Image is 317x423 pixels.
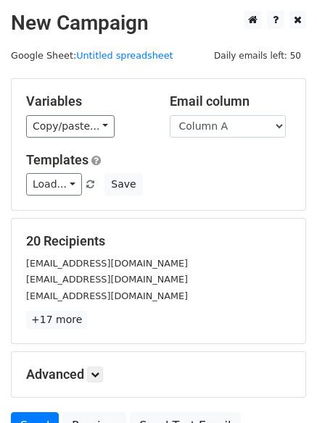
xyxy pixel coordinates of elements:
[11,50,173,61] small: Google Sheet:
[26,115,115,138] a: Copy/paste...
[26,290,188,301] small: [EMAIL_ADDRESS][DOMAIN_NAME]
[26,152,88,167] a: Templates
[26,93,148,109] h5: Variables
[244,353,317,423] iframe: Chat Widget
[26,367,291,382] h5: Advanced
[104,173,142,196] button: Save
[26,173,82,196] a: Load...
[26,258,188,269] small: [EMAIL_ADDRESS][DOMAIN_NAME]
[170,93,292,109] h5: Email column
[26,233,291,249] h5: 20 Recipients
[76,50,173,61] a: Untitled spreadsheet
[11,11,306,35] h2: New Campaign
[26,274,188,285] small: [EMAIL_ADDRESS][DOMAIN_NAME]
[209,50,306,61] a: Daily emails left: 50
[209,48,306,64] span: Daily emails left: 50
[26,311,87,329] a: +17 more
